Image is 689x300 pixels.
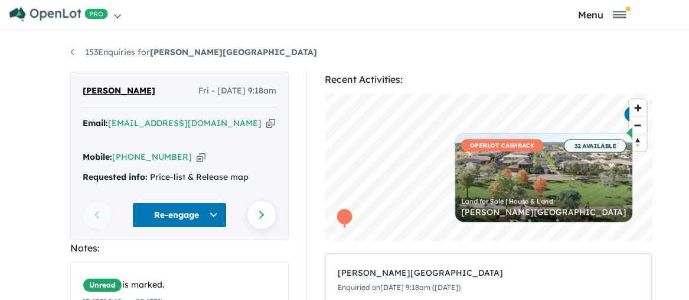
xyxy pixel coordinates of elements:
div: Map marker [623,105,641,127]
span: Zoom out [629,117,646,134]
div: [PERSON_NAME][GEOGRAPHIC_DATA] [338,266,639,280]
div: Notes: [70,240,289,256]
button: Toggle navigation [518,9,686,20]
a: [PHONE_NUMBER] [112,151,192,162]
span: [PERSON_NAME] [83,84,155,98]
strong: [PERSON_NAME][GEOGRAPHIC_DATA] [150,47,317,57]
nav: breadcrumb [70,46,619,60]
button: Copy [266,117,275,130]
div: Land for Sale | House & Land [461,198,626,205]
button: Reset bearing to north [629,134,646,151]
strong: Mobile: [83,151,112,162]
button: Copy [197,151,205,163]
span: Unread [83,278,122,292]
a: 153Enquiries for[PERSON_NAME][GEOGRAPHIC_DATA] [70,47,317,57]
a: [EMAIL_ADDRESS][DOMAIN_NAME] [108,118,262,128]
button: Zoom in [629,99,646,117]
div: Price-list & Release map [83,170,276,185]
div: is marked. [83,278,285,292]
span: 32 AVAILABLE [564,139,626,153]
a: OPENLOT CASHBACK 32 AVAILABLE Land for Sale | House & Land [PERSON_NAME][GEOGRAPHIC_DATA] [455,133,632,222]
button: Re-engage [132,202,227,228]
img: Openlot PRO Logo White [9,7,108,22]
span: Fri - [DATE] 9:18am [198,84,276,98]
button: Zoom out [629,117,646,134]
small: Enquiried on [DATE] 9:18am ([DATE]) [338,283,461,292]
div: [PERSON_NAME][GEOGRAPHIC_DATA] [461,208,626,216]
span: OPENLOT CASHBACK [461,139,543,151]
div: Recent Activities: [325,72,652,88]
strong: Requested info: [83,172,148,182]
strong: Email: [83,118,108,128]
div: Map marker [335,208,353,230]
canvas: Map [325,93,652,241]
